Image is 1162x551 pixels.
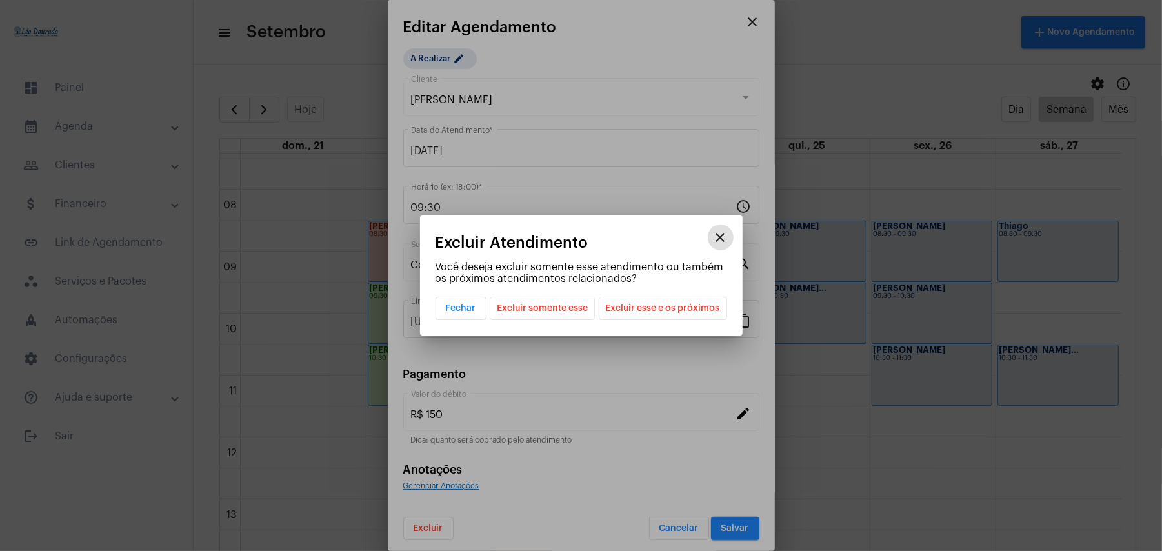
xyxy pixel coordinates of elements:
span: Fechar [446,304,476,313]
button: Excluir esse e os próximos [599,297,727,320]
span: Excluir Atendimento [436,234,588,251]
p: Você deseja excluir somente esse atendimento ou também os próximos atendimentos relacionados? [436,261,727,285]
span: Excluir esse e os próximos [606,297,720,319]
mat-icon: close [713,230,728,245]
span: Excluir somente esse [497,297,588,319]
button: Fechar [436,297,486,320]
button: Excluir somente esse [490,297,595,320]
